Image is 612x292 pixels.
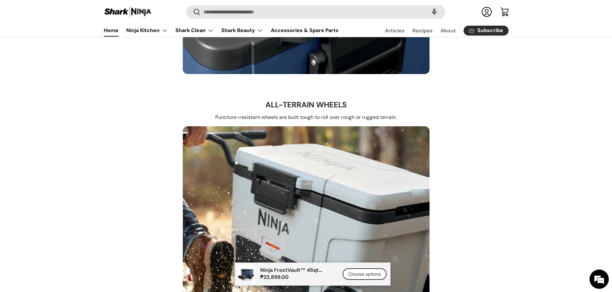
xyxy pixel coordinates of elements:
[217,24,267,37] summary: Shark Beauty
[385,24,405,37] a: Articles
[477,28,503,33] span: Subscribe
[369,24,509,37] nav: Secondary
[122,24,172,37] summary: Ninja Kitchen
[3,175,122,197] textarea: Type your message and hit 'Enter'
[237,265,255,283] img: ninja-frost-vault-high-capacity-wheeled-cooler-full-view-sharkninja-philippines
[440,24,456,37] a: About
[424,5,445,19] speech-search-button: Search by voice
[105,3,121,19] div: Minimize live chat window
[271,24,339,37] a: Accessories & Spare Parts
[104,6,152,18] img: Shark Ninja Philippines
[260,267,335,273] p: Ninja FrostVault™ 45qt Wheeled Cooler
[464,26,509,36] a: Subscribe
[215,113,397,121] p: Puncture-resistant wheels are built tough to roll over rough or rugged terrain.
[37,81,89,146] span: We're online!
[412,24,433,37] a: Recipes
[33,36,108,44] div: Chat with us now
[265,100,347,110] h3: ALL-TERRAIN WHEELS
[342,268,386,280] a: Choose options
[260,274,290,280] strong: ₱23,899.00
[172,24,217,37] summary: Shark Clean
[104,24,339,37] nav: Primary
[104,24,119,37] a: Home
